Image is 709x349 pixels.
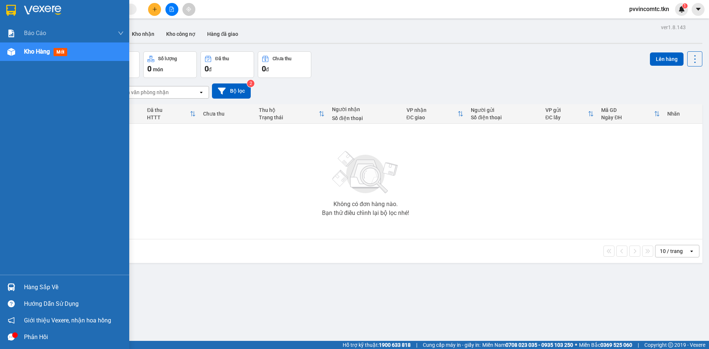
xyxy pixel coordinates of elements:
[8,317,15,324] span: notification
[24,282,124,293] div: Hàng sắp về
[158,56,177,61] div: Số lượng
[259,114,319,120] div: Trạng thái
[661,23,686,31] div: ver 1.8.143
[695,6,702,13] span: caret-down
[332,106,399,112] div: Người nhận
[684,3,686,8] span: 1
[329,147,403,198] img: svg+xml;base64,PHN2ZyBjbGFzcz0ibGlzdC1wbHVnX19zdmciIHhtbG5zPSJodHRwOi8vd3d3LnczLm9yZy8yMDAwL3N2Zy...
[343,341,411,349] span: Hỗ trợ kỹ thuật:
[273,56,291,61] div: Chưa thu
[147,114,190,120] div: HTTT
[205,64,209,73] span: 0
[118,30,124,36] span: down
[24,28,46,38] span: Báo cáo
[165,3,178,16] button: file-add
[182,3,195,16] button: aim
[416,341,417,349] span: |
[7,283,15,291] img: warehouse-icon
[407,114,458,120] div: ĐC giao
[678,6,685,13] img: icon-new-feature
[668,342,673,348] span: copyright
[650,52,684,66] button: Lên hàng
[545,114,588,120] div: ĐC lấy
[8,333,15,341] span: message
[212,83,251,99] button: Bộ lọc
[215,56,229,61] div: Đã thu
[600,342,632,348] strong: 0369 525 060
[682,3,688,8] sup: 1
[54,48,67,56] span: mới
[7,48,15,56] img: warehouse-icon
[638,341,639,349] span: |
[24,298,124,309] div: Hướng dẫn sử dụng
[24,48,50,55] span: Kho hàng
[255,104,328,124] th: Toggle SortBy
[545,107,588,113] div: VP gửi
[403,104,467,124] th: Toggle SortBy
[623,4,675,14] span: pvvincomtc.tkn
[506,342,573,348] strong: 0708 023 035 - 0935 103 250
[147,64,151,73] span: 0
[423,341,480,349] span: Cung cấp máy in - giấy in:
[266,66,269,72] span: đ
[209,66,212,72] span: đ
[201,51,254,78] button: Đã thu0đ
[542,104,597,124] th: Toggle SortBy
[692,3,705,16] button: caret-down
[333,201,398,207] div: Không có đơn hàng nào.
[201,25,244,43] button: Hàng đã giao
[143,51,197,78] button: Số lượng0món
[407,107,458,113] div: VP nhận
[601,114,654,120] div: Ngày ĐH
[689,248,695,254] svg: open
[147,107,190,113] div: Đã thu
[160,25,201,43] button: Kho công nợ
[143,104,199,124] th: Toggle SortBy
[148,3,161,16] button: plus
[203,111,251,117] div: Chưa thu
[482,341,573,349] span: Miền Nam
[379,342,411,348] strong: 1900 633 818
[247,80,254,87] sup: 2
[332,115,399,121] div: Số điện thoại
[169,7,174,12] span: file-add
[471,114,538,120] div: Số điện thoại
[262,64,266,73] span: 0
[186,7,191,12] span: aim
[601,107,654,113] div: Mã GD
[259,107,319,113] div: Thu hộ
[6,5,16,16] img: logo-vxr
[667,111,699,117] div: Nhãn
[575,343,577,346] span: ⚪️
[118,89,169,96] div: Chọn văn phòng nhận
[579,341,632,349] span: Miền Bắc
[198,89,204,95] svg: open
[597,104,664,124] th: Toggle SortBy
[660,247,683,255] div: 10 / trang
[322,210,409,216] div: Bạn thử điều chỉnh lại bộ lọc nhé!
[24,316,111,325] span: Giới thiệu Vexere, nhận hoa hồng
[153,66,163,72] span: món
[471,107,538,113] div: Người gửi
[7,30,15,37] img: solution-icon
[152,7,157,12] span: plus
[8,300,15,307] span: question-circle
[258,51,311,78] button: Chưa thu0đ
[126,25,160,43] button: Kho nhận
[24,332,124,343] div: Phản hồi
